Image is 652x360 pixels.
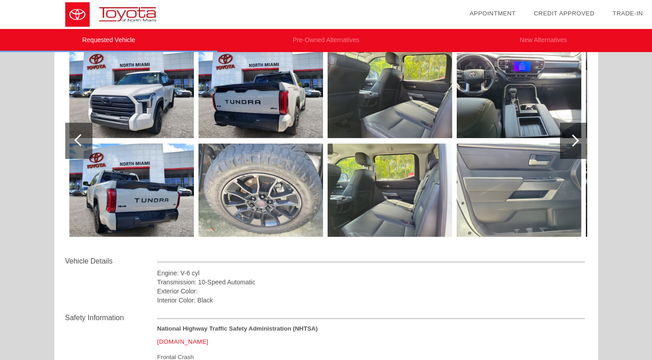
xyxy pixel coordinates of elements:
[198,144,323,237] img: 68781f579dd26e619f3e7e8b648000a3x.jpg
[435,29,652,52] li: New Alternatives
[328,45,452,138] img: 91c448c94fa27021933058d18a4a32cdx.jpg
[157,338,208,345] a: [DOMAIN_NAME]
[157,325,318,332] strong: National Highway Traffic Safety Administration (NHTSA)
[469,10,516,17] a: Appointment
[157,269,585,278] div: Engine: V-6 cyl
[69,144,194,237] img: 5132ebfd3acfa1064b031df7fc0745a9x.jpg
[157,278,585,287] div: Transmission: 10-Speed Automatic
[157,287,585,296] div: Exterior Color:
[69,45,194,138] img: e043e889fb99b4442852e38a728e857bx.jpg
[65,256,157,267] div: Vehicle Details
[65,312,157,323] div: Safety Information
[157,296,585,305] div: Interior Color: Black
[534,10,594,17] a: Credit Approved
[328,144,452,237] img: d6bf87715504d5ec3f50f192757a2ae0x.jpg
[198,45,323,138] img: 5db9ad88844aa412f9b7dffdda6575d5x.jpg
[457,144,581,237] img: 92632e828f683e4578b00a8729df701fx.jpg
[613,10,643,17] a: Trade-In
[457,45,581,138] img: 9e8633bce83ce0b94393f5db968061a9x.jpg
[217,29,435,52] li: Pre-Owned Alternatives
